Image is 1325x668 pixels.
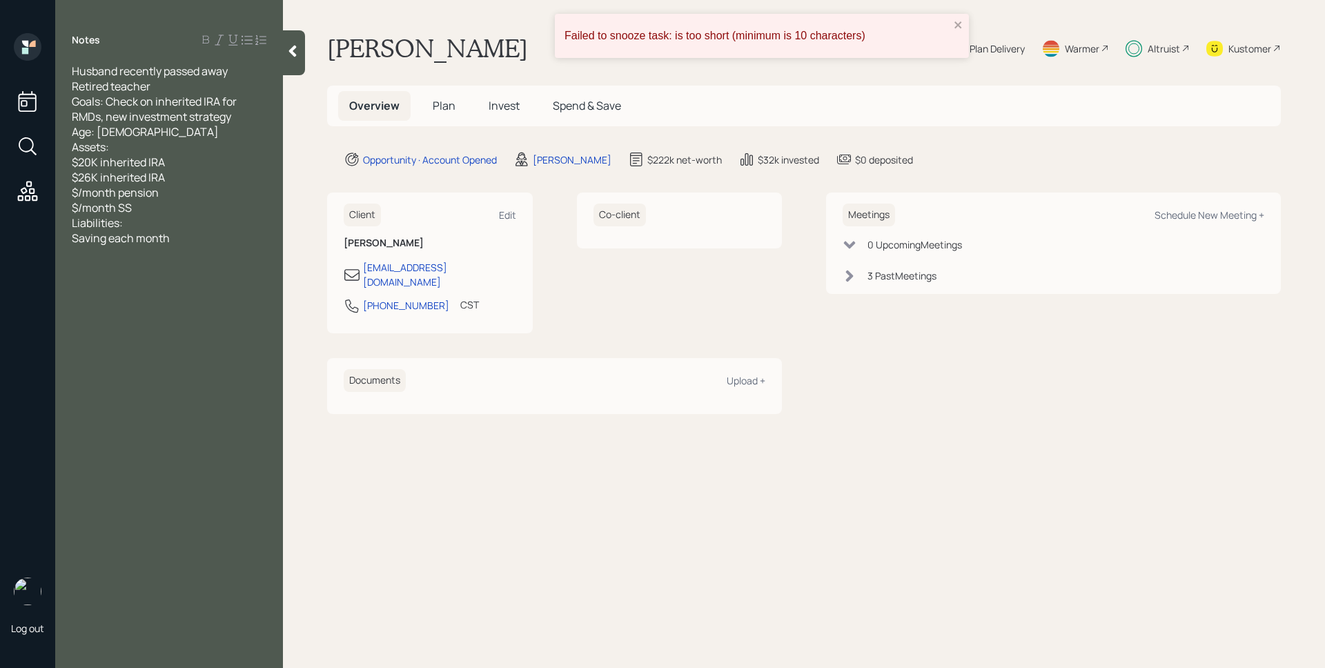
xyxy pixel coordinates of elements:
[489,98,520,113] span: Invest
[72,33,100,47] label: Notes
[433,98,455,113] span: Plan
[349,98,400,113] span: Overview
[533,153,611,167] div: [PERSON_NAME]
[363,153,497,167] div: Opportunity · Account Opened
[1228,41,1271,56] div: Kustomer
[553,98,621,113] span: Spend & Save
[14,578,41,605] img: james-distasi-headshot.png
[843,204,895,226] h6: Meetings
[1148,41,1180,56] div: Altruist
[344,369,406,392] h6: Documents
[1155,208,1264,222] div: Schedule New Meeting +
[460,297,479,312] div: CST
[867,237,962,252] div: 0 Upcoming Meeting s
[344,237,516,249] h6: [PERSON_NAME]
[758,153,819,167] div: $32k invested
[1065,41,1099,56] div: Warmer
[11,622,44,635] div: Log out
[855,153,913,167] div: $0 deposited
[72,63,239,246] span: Husband recently passed away Retired teacher Goals: Check on inherited IRA for RMDs, new investme...
[593,204,646,226] h6: Co-client
[327,33,528,63] h1: [PERSON_NAME]
[727,374,765,387] div: Upload +
[499,208,516,222] div: Edit
[344,204,381,226] h6: Client
[363,260,516,289] div: [EMAIL_ADDRESS][DOMAIN_NAME]
[970,41,1025,56] div: Plan Delivery
[363,298,449,313] div: [PHONE_NUMBER]
[867,268,936,283] div: 3 Past Meeting s
[565,30,950,42] div: Failed to snooze task: is too short (minimum is 10 characters)
[954,19,963,32] button: close
[647,153,722,167] div: $222k net-worth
